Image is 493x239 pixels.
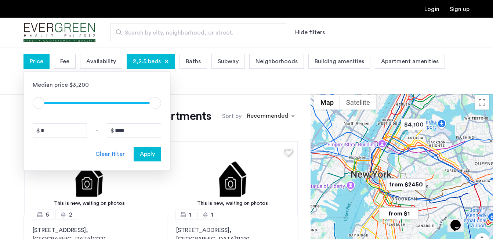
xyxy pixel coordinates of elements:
[295,28,325,37] button: Show or hide filters
[125,28,266,37] span: Search by city, neighborhood, or street.
[96,126,98,135] span: -
[33,97,44,109] span: ngx-slider
[218,57,239,66] span: Subway
[33,81,161,89] div: Median price $3,200
[424,6,439,12] a: Login
[450,6,470,12] a: Registration
[255,57,298,66] span: Neighborhoods
[60,57,69,66] span: Fee
[33,123,87,138] input: Price from
[110,24,286,41] input: Apartment Search
[140,150,155,158] span: Apply
[33,102,161,104] ngx-slider: ngx-slider
[186,57,201,66] span: Baths
[23,19,95,46] img: logo
[315,57,364,66] span: Building amenities
[447,210,471,232] iframe: chat widget
[30,57,43,66] span: Price
[381,57,439,66] span: Apartment amenities
[86,57,116,66] span: Availability
[149,97,161,109] span: ngx-slider-max
[95,150,125,158] div: Clear filter
[134,147,161,161] button: button
[133,57,161,66] span: 2,2.5 beds
[107,123,161,138] input: Price to
[23,19,95,46] a: Cazamio Logo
